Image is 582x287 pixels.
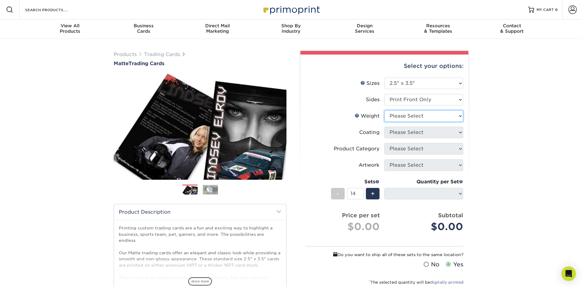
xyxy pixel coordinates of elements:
[359,162,380,169] div: Artwork
[422,260,440,269] label: No
[305,55,463,78] div: Select your options:
[254,19,328,39] a: Shop ByIndustry
[181,23,254,34] div: Marketing
[203,185,218,194] img: Trading Cards 02
[401,19,475,39] a: Resources& Templates
[114,204,286,220] h2: Product Description
[371,189,375,198] span: +
[355,112,380,120] div: Weight
[475,19,549,39] a: Contact& Support
[430,280,463,285] a: digitally printed
[182,185,198,195] img: Trading Cards 01
[359,129,380,136] div: Coating
[181,19,254,39] a: Direct MailMarketing
[107,23,181,28] span: Business
[475,23,549,34] div: & Support
[114,52,137,57] a: Products
[366,96,380,103] div: Sides
[114,61,286,66] h1: Trading Cards
[33,19,107,39] a: View AllProducts
[188,277,212,285] span: show more
[438,212,463,219] strong: Subtotal
[555,8,558,12] span: 0
[334,145,380,152] div: Product Category
[181,23,254,28] span: Direct Mail
[401,23,475,34] div: & Templates
[389,219,463,234] div: $0.00
[33,23,107,34] div: Products
[328,23,401,34] div: Services
[369,280,463,285] small: The selected quantity will be
[114,61,286,66] a: MatteTrading Cards
[25,6,84,13] input: SEARCH PRODUCTS.....
[360,80,380,87] div: Sizes
[261,3,321,16] img: Primoprint
[537,7,554,12] span: MY CART
[401,23,475,28] span: Resources
[144,52,180,57] a: Trading Cards
[331,178,380,185] div: Sets
[254,23,328,28] span: Shop By
[384,178,463,185] div: Quantity per Set
[444,260,463,269] label: Yes
[336,189,339,198] span: -
[328,23,401,28] span: Design
[342,212,380,219] strong: Price per set
[107,19,181,39] a: BusinessCards
[561,266,576,281] div: Open Intercom Messenger
[310,219,380,234] div: $0.00
[328,19,401,39] a: DesignServices
[475,23,549,28] span: Contact
[305,251,463,258] div: Do you want to ship all of these sets to the same location?
[33,23,107,28] span: View All
[114,67,286,186] img: Matte 01
[114,61,129,66] span: Matte
[254,23,328,34] div: Industry
[107,23,181,34] div: Cards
